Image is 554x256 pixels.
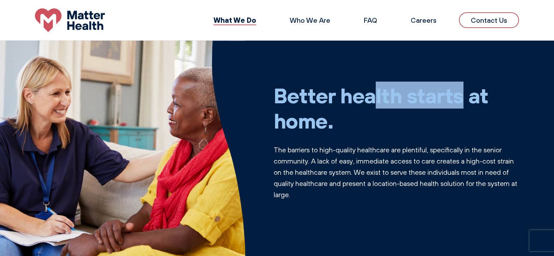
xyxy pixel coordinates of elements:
p: The barriers to high-quality healthcare are plentiful, specifically in the senior community. A la... [274,144,519,200]
h1: Better health starts at home. [274,83,519,133]
a: Careers [411,16,437,25]
a: Who We Are [290,16,330,25]
a: What We Do [214,15,256,25]
a: Contact Us [459,12,519,28]
a: FAQ [364,16,377,25]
